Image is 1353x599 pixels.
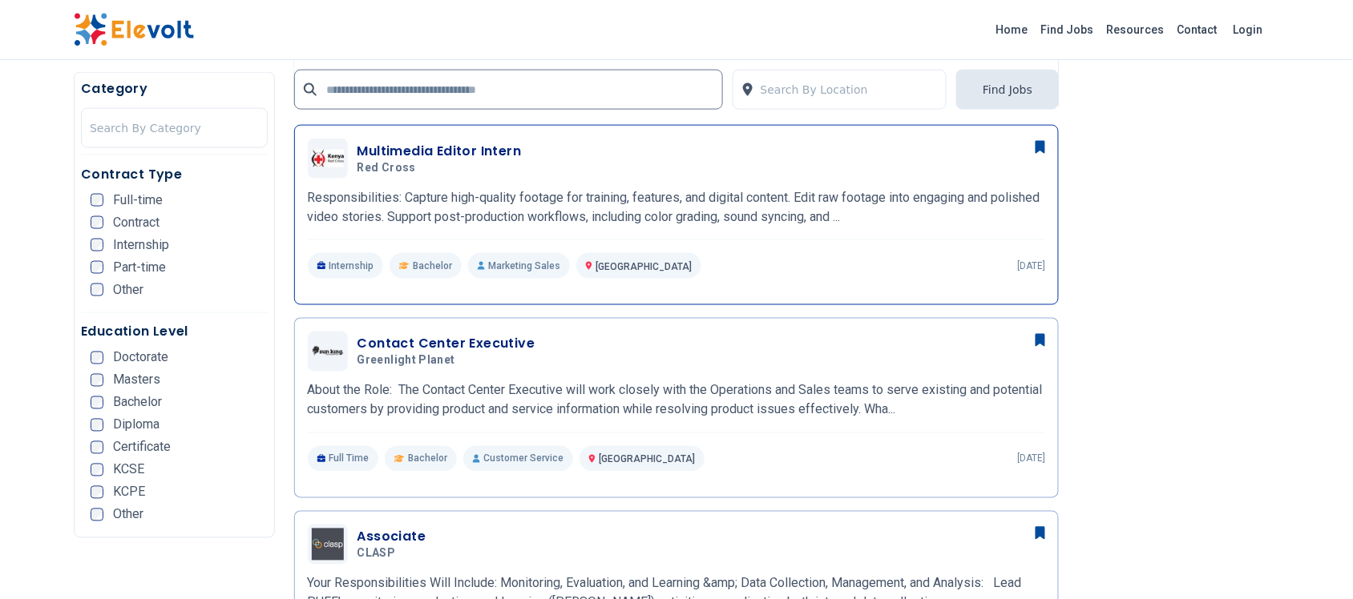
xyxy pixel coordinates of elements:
[357,335,535,354] h3: Contact Center Executive
[113,441,171,454] span: Certificate
[408,452,447,465] span: Bachelor
[1101,17,1171,42] a: Resources
[113,216,160,229] span: Contract
[91,441,103,454] input: Certificate
[956,70,1059,110] button: Find Jobs
[308,381,1046,420] p: About the Role: The Contact Center Executive will work closely with the Operations and Sales team...
[113,464,144,476] span: KCSE
[91,216,103,229] input: Contract
[413,259,452,272] span: Bachelor
[113,486,145,499] span: KCPE
[599,454,695,465] span: [GEOGRAPHIC_DATA]
[91,486,103,499] input: KCPE
[312,346,344,356] img: Greenlight Planet
[91,396,103,409] input: Bachelor
[308,446,379,472] p: Full Time
[463,446,573,472] p: Customer Service
[113,283,143,296] span: Other
[113,194,163,207] span: Full-time
[91,239,103,251] input: Internship
[74,13,194,46] img: Elevolt
[91,374,103,387] input: Masters
[81,323,268,342] h5: Education Level
[91,464,103,476] input: KCSE
[308,188,1046,227] p: Responsibilities: Capture high-quality footage for training, features, and digital content. Edit ...
[312,529,344,561] img: CLASP
[91,261,103,274] input: Part-time
[357,142,522,161] h3: Multimedia Editor Intern
[91,283,103,296] input: Other
[113,352,168,364] span: Doctorate
[1017,452,1045,465] p: [DATE]
[113,509,143,521] span: Other
[312,150,344,167] img: Red cross
[357,354,455,368] span: Greenlight Planet
[91,352,103,364] input: Doctorate
[1171,17,1224,42] a: Contact
[1017,259,1045,272] p: [DATE]
[357,528,426,547] h3: Associate
[113,374,160,387] span: Masters
[357,161,416,175] span: Red cross
[308,332,1046,472] a: Greenlight PlanetContact Center ExecutiveGreenlight PlanetAbout the Role: The Contact Center Exec...
[308,139,1046,279] a: Red crossMultimedia Editor InternRed crossResponsibilities: Capture high-quality footage for trai...
[596,261,692,272] span: [GEOGRAPHIC_DATA]
[81,79,268,98] h5: Category
[113,396,162,409] span: Bachelor
[113,261,166,274] span: Part-time
[91,509,103,521] input: Other
[91,194,103,207] input: Full-time
[81,165,268,184] h5: Contract Type
[1224,14,1273,46] a: Login
[1035,17,1101,42] a: Find Jobs
[91,419,103,432] input: Diploma
[113,419,160,432] span: Diploma
[357,547,396,561] span: CLASP
[468,253,570,279] p: Marketing Sales
[308,253,384,279] p: Internship
[113,239,169,251] span: Internship
[990,17,1035,42] a: Home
